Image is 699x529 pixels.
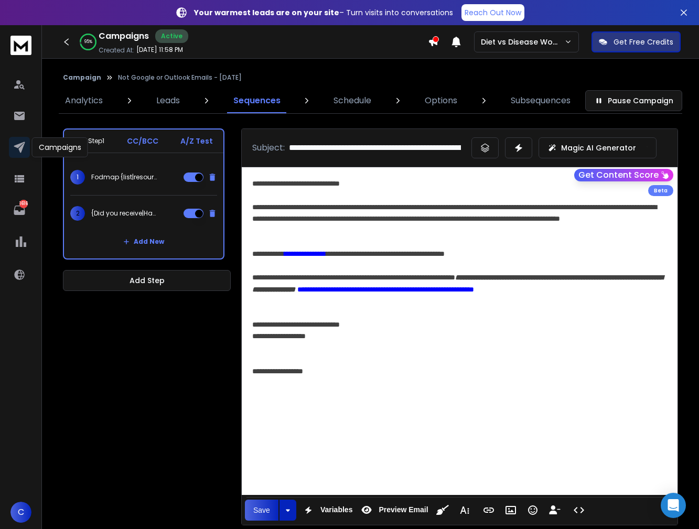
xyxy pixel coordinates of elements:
[504,88,577,113] a: Subsequences
[74,136,104,146] div: Step 1
[433,500,453,521] button: Clean HTML
[233,94,281,107] p: Sequences
[118,73,242,82] p: Not Google or Outlook Emails - [DATE]
[10,502,31,523] button: C
[648,185,673,196] div: Beta
[465,7,521,18] p: Reach Out Now
[32,137,88,157] div: Campaigns
[99,46,134,55] p: Created At:
[84,39,92,45] p: 95 %
[194,7,339,18] strong: Your warmest leads are on your site
[19,200,28,208] p: 1616
[156,94,180,107] p: Leads
[150,88,186,113] a: Leads
[561,143,636,153] p: Magic AI Generator
[180,136,213,146] p: A/Z Test
[10,36,31,55] img: logo
[418,88,464,113] a: Options
[585,90,682,111] button: Pause Campaign
[501,500,521,521] button: Insert Image (⌘P)
[70,206,85,221] span: 2
[539,137,657,158] button: Magic AI Generator
[252,142,285,154] p: Subject:
[63,73,101,82] button: Campaign
[59,88,109,113] a: Analytics
[661,493,686,518] div: Open Intercom Messenger
[569,500,589,521] button: Code View
[574,169,673,181] button: Get Content Score
[425,94,457,107] p: Options
[481,37,564,47] p: Diet vs Disease Workspace
[327,88,378,113] a: Schedule
[511,94,571,107] p: Subsequences
[115,231,173,252] button: Add New
[592,31,681,52] button: Get Free Credits
[70,170,85,185] span: 1
[91,173,158,181] p: Fodmap {list|resource|plan} {question|inquiry|received} {{firstName}}
[357,500,430,521] button: Preview Email
[245,500,278,521] button: Save
[227,88,287,113] a: Sequences
[63,128,224,260] li: Step1CC/BCCA/Z Test1Fodmap {list|resource|plan} {question|inquiry|received} {{firstName}}2{Did yo...
[455,500,475,521] button: More Text
[63,270,231,291] button: Add Step
[127,136,158,146] p: CC/BCC
[318,505,355,514] span: Variables
[545,500,565,521] button: Insert Unsubscribe Link
[298,500,355,521] button: Variables
[65,94,103,107] p: Analytics
[136,46,183,54] p: [DATE] 11:58 PM
[461,4,524,21] a: Reach Out Now
[334,94,371,107] p: Schedule
[9,200,30,221] a: 1616
[523,500,543,521] button: Emoticons
[194,7,453,18] p: – Turn visits into conversations
[377,505,430,514] span: Preview Email
[479,500,499,521] button: Insert Link (⌘K)
[614,37,673,47] p: Get Free Credits
[91,209,158,218] p: {Did you receive|Have you received|Did you get} the FODMAP {list|resources}?
[99,30,149,42] h1: Campaigns
[155,29,188,43] div: Active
